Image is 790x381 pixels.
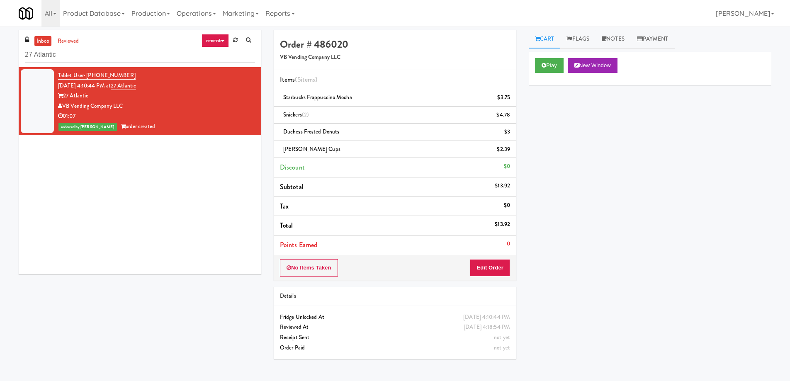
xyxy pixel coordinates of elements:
[470,259,510,277] button: Edit Order
[283,128,339,136] span: Duchess Frosted Donuts
[496,110,510,120] div: $4.78
[507,239,510,249] div: 0
[495,181,510,191] div: $13.92
[302,111,309,119] span: (2)
[280,75,317,84] span: Items
[283,93,352,101] span: Starbucks Frappuccino Mocha
[560,30,596,49] a: Flags
[280,54,510,61] h5: VB Vending Company LLC
[34,36,51,46] a: inbox
[58,123,117,131] span: reviewed by [PERSON_NAME]
[301,75,316,84] ng-pluralize: items
[280,221,293,230] span: Total
[84,71,136,79] span: · [PHONE_NUMBER]
[280,322,510,332] div: Reviewed At
[494,344,510,352] span: not yet
[280,343,510,353] div: Order Paid
[280,240,317,250] span: Points Earned
[497,144,510,155] div: $2.39
[463,312,510,323] div: [DATE] 4:10:44 PM
[56,36,81,46] a: reviewed
[280,163,305,172] span: Discount
[280,39,510,50] h4: Order # 486020
[283,111,309,119] span: Snickers
[504,127,510,137] div: $3
[631,30,675,49] a: Payment
[58,101,255,112] div: VB Vending Company LLC
[58,111,255,121] div: 01:07
[58,82,111,90] span: [DATE] 4:10:44 PM at
[295,75,317,84] span: (5 )
[19,67,261,135] li: Tablet User· [PHONE_NUMBER][DATE] 4:10:44 PM at27 Atlantic27 AtlanticVB Vending Company LLC01:07r...
[494,333,510,341] span: not yet
[504,200,510,211] div: $0
[596,30,631,49] a: Notes
[464,322,510,332] div: [DATE] 4:18:54 PM
[280,259,338,277] button: No Items Taken
[58,71,136,80] a: Tablet User· [PHONE_NUMBER]
[121,122,155,130] span: order created
[497,92,510,103] div: $3.75
[280,312,510,323] div: Fridge Unlocked At
[535,58,564,73] button: Play
[280,291,510,301] div: Details
[283,145,340,153] span: [PERSON_NAME] Cups
[280,182,304,192] span: Subtotal
[529,30,561,49] a: Cart
[504,161,510,172] div: $0
[495,219,510,230] div: $13.92
[19,6,33,21] img: Micromart
[568,58,617,73] button: New Window
[58,91,255,101] div: 27 Atlantic
[111,82,136,90] a: 27 Atlantic
[202,34,229,47] a: recent
[280,201,289,211] span: Tax
[280,332,510,343] div: Receipt Sent
[25,47,255,63] input: Search vision orders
